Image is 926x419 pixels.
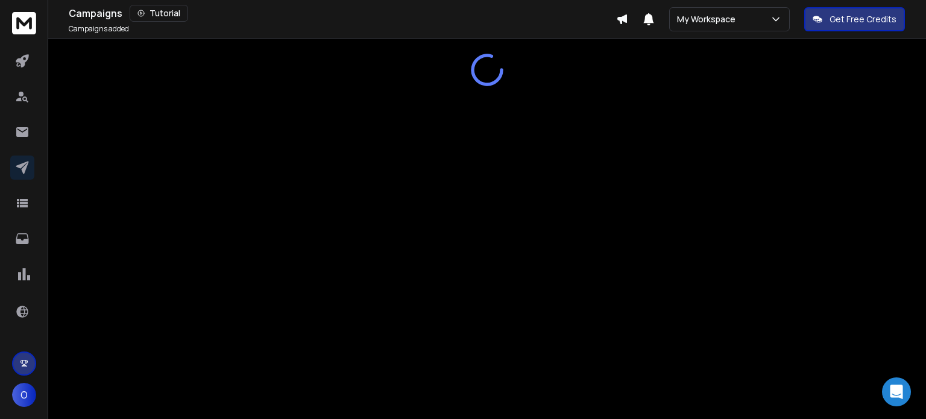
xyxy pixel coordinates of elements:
[12,383,36,407] button: O
[882,377,911,406] div: Open Intercom Messenger
[69,5,616,22] div: Campaigns
[830,13,896,25] p: Get Free Credits
[69,24,129,34] p: Campaigns added
[677,13,740,25] p: My Workspace
[804,7,905,31] button: Get Free Credits
[130,5,188,22] button: Tutorial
